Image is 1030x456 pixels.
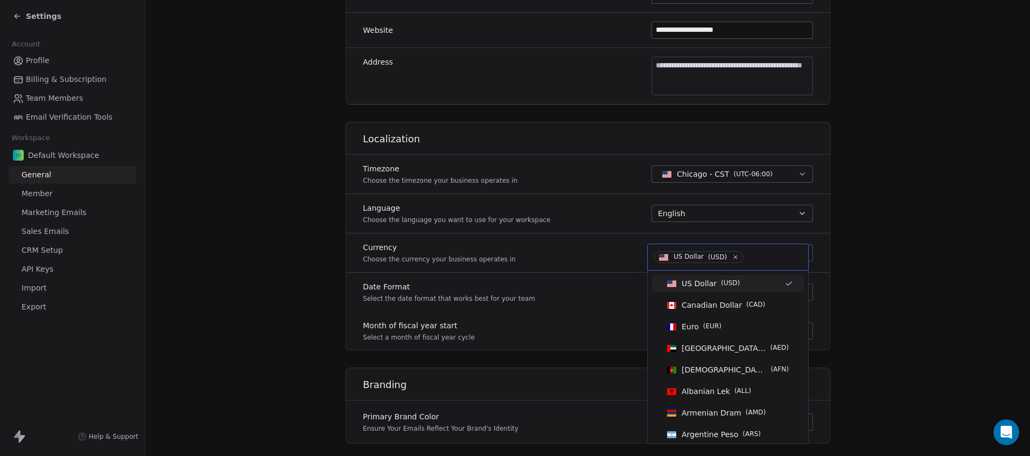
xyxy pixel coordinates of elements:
span: ( AED ) [770,343,789,354]
img: Profile image for Siddarth [22,17,43,39]
div: Close [185,17,205,37]
span: ( USD ) [721,278,740,289]
span: Albanian Lek [682,386,730,397]
span: US Dollar [682,278,717,289]
iframe: Intercom live chat [993,419,1019,445]
span: Armenian Dram [682,407,741,418]
span: Help [171,363,188,371]
span: Euro [682,321,699,332]
span: US Dollar [674,252,704,262]
span: Canadian Dollar [682,300,742,310]
img: Profile image for Mrinal [62,17,84,39]
span: ( USD ) [708,252,727,262]
span: ( ALL ) [734,386,751,397]
button: Help [144,336,215,379]
p: Hi [PERSON_NAME] 👋 [22,77,194,113]
span: ( EUR ) [703,321,721,332]
span: ( AFN ) [770,364,789,375]
span: ( AMD ) [746,407,766,418]
span: ( ARS ) [742,429,761,440]
span: [GEOGRAPHIC_DATA] Dirham [682,343,766,354]
p: How can we help? [22,113,194,132]
button: Messages [72,336,143,379]
span: [DEMOGRAPHIC_DATA] [682,364,766,375]
div: Send us a message [11,145,205,175]
span: Messages [89,363,127,371]
span: Home [24,363,48,371]
span: ( CAD ) [746,300,765,310]
img: Profile image for Harinder [42,17,64,39]
span: Argentine Peso [682,429,738,440]
div: Send us a message [22,154,180,165]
